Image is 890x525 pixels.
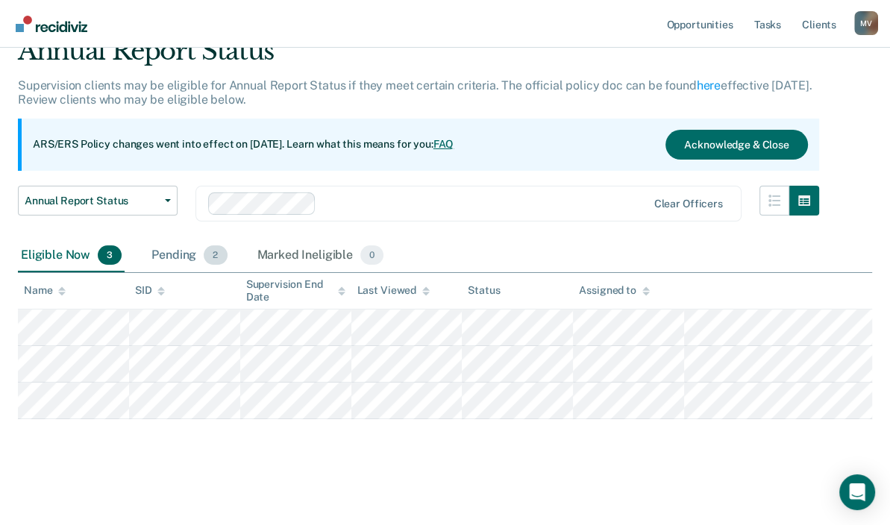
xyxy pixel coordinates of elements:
[33,137,454,152] p: ARS/ERS Policy changes went into effect on [DATE]. Learn what this means for you:
[18,239,125,272] div: Eligible Now3
[246,278,345,304] div: Supervision End Date
[25,195,159,207] span: Annual Report Status
[665,130,807,160] button: Acknowledge & Close
[204,245,227,265] span: 2
[839,474,875,510] div: Open Intercom Messenger
[98,245,122,265] span: 3
[357,284,430,297] div: Last Viewed
[854,11,878,35] div: M V
[135,284,166,297] div: SID
[360,245,383,265] span: 0
[16,16,87,32] img: Recidiviz
[654,198,723,210] div: Clear officers
[18,36,819,78] div: Annual Report Status
[697,78,721,92] a: here
[254,239,387,272] div: Marked Ineligible0
[468,284,500,297] div: Status
[433,138,454,150] a: FAQ
[24,284,66,297] div: Name
[579,284,649,297] div: Assigned to
[148,239,230,272] div: Pending2
[854,11,878,35] button: Profile dropdown button
[18,78,812,107] p: Supervision clients may be eligible for Annual Report Status if they meet certain criteria. The o...
[18,186,178,216] button: Annual Report Status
